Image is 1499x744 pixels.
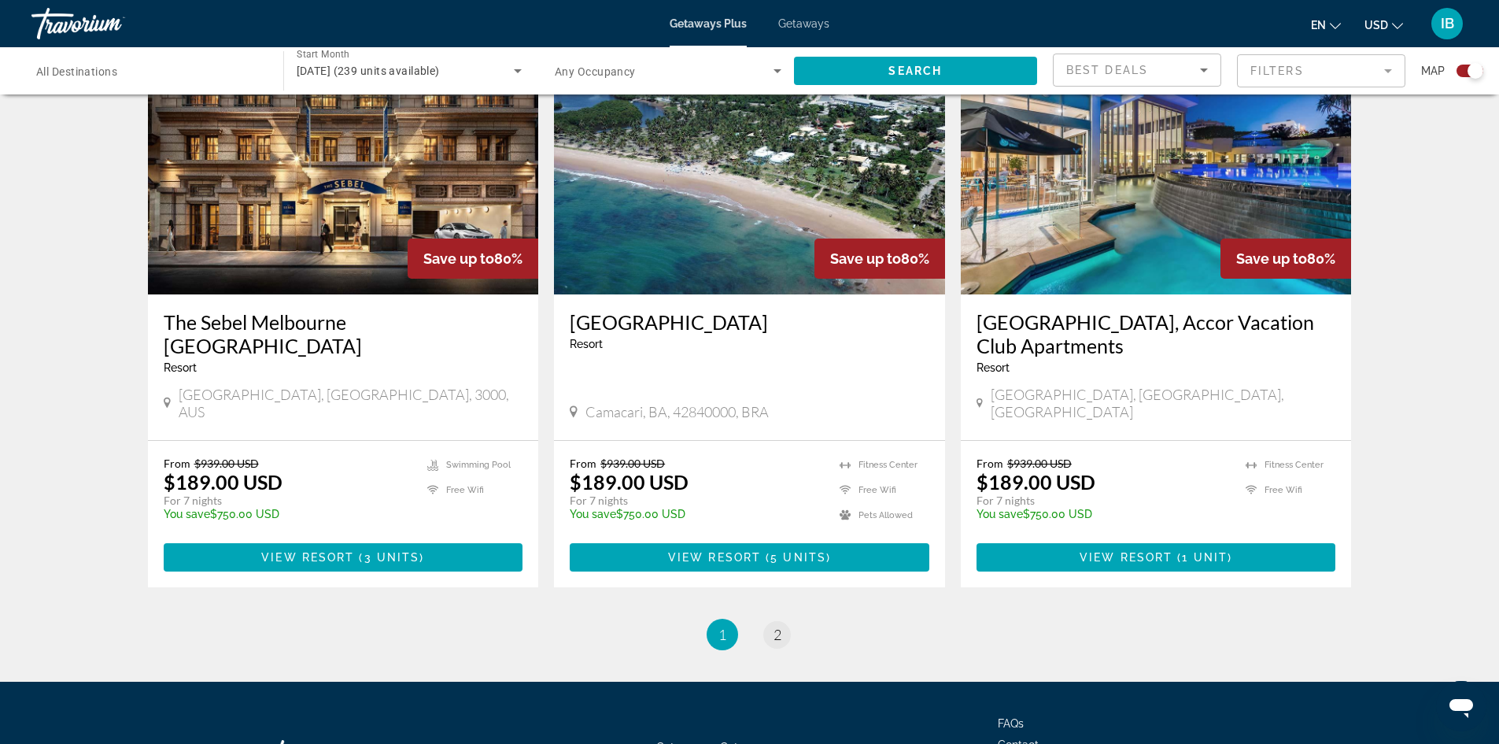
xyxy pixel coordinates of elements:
span: View Resort [1080,551,1172,564]
p: $189.00 USD [164,470,282,494]
p: $750.00 USD [977,508,1231,520]
span: Swimming Pool [446,460,511,470]
a: [GEOGRAPHIC_DATA] [570,310,929,334]
button: User Menu [1427,7,1468,40]
button: View Resort(5 units) [570,543,929,572]
img: ii_ldj1.jpg [961,43,1352,294]
iframe: Button to launch messaging window [1436,681,1486,731]
a: FAQs [998,717,1024,730]
span: [DATE] (239 units available) [297,65,440,77]
span: [GEOGRAPHIC_DATA], [GEOGRAPHIC_DATA], 3000, AUS [179,386,522,420]
span: Save up to [1236,250,1307,267]
span: ( ) [761,551,831,564]
span: Free Wifi [446,485,484,495]
span: Fitness Center [858,460,917,470]
span: Free Wifi [858,485,896,495]
span: Resort [164,361,197,374]
span: $939.00 USD [600,457,665,470]
span: From [164,457,190,470]
span: $939.00 USD [194,457,259,470]
span: View Resort [668,551,761,564]
button: View Resort(1 unit) [977,543,1336,572]
span: View Resort [261,551,354,564]
button: Filter [1237,54,1405,88]
span: Save up to [830,250,901,267]
span: Resort [977,361,1010,374]
a: Getaways Plus [670,17,747,30]
span: en [1311,19,1326,31]
p: For 7 nights [977,494,1231,508]
img: ii_gmm1.jpg [148,43,539,294]
span: You save [977,508,1023,520]
span: 3 units [364,551,420,564]
span: IB [1441,16,1454,31]
span: Map [1421,60,1445,82]
span: $939.00 USD [1007,457,1072,470]
span: Start Month [297,49,349,60]
span: Camacari, BA, 42840000, BRA [585,403,769,420]
a: [GEOGRAPHIC_DATA], Accor Vacation Club Apartments [977,310,1336,357]
span: You save [164,508,210,520]
span: [GEOGRAPHIC_DATA], [GEOGRAPHIC_DATA], [GEOGRAPHIC_DATA] [991,386,1336,420]
p: $189.00 USD [977,470,1095,494]
span: Search [888,65,942,77]
button: Change currency [1364,13,1403,36]
span: Best Deals [1066,64,1148,76]
span: Resort [570,338,603,350]
span: From [977,457,1003,470]
span: Any Occupancy [555,65,636,78]
span: ( ) [354,551,424,564]
p: $750.00 USD [164,508,412,520]
div: 80% [814,239,945,279]
a: Travorium [31,3,189,44]
button: Change language [1311,13,1341,36]
span: All Destinations [36,65,117,78]
span: 1 [718,626,726,643]
span: Free Wifi [1265,485,1302,495]
p: For 7 nights [164,494,412,508]
span: 2 [773,626,781,643]
div: 80% [1220,239,1351,279]
span: Fitness Center [1265,460,1324,470]
nav: Pagination [148,619,1352,650]
button: Search [794,57,1038,85]
p: For 7 nights [570,494,824,508]
p: $750.00 USD [570,508,824,520]
mat-select: Sort by [1066,61,1208,80]
a: The Sebel Melbourne [GEOGRAPHIC_DATA] [164,310,523,357]
img: ii_pzh1.jpg [554,43,945,294]
span: Pets Allowed [858,510,913,520]
span: 5 units [770,551,826,564]
span: 1 unit [1182,551,1228,564]
span: USD [1364,19,1388,31]
div: 80% [408,239,538,279]
span: You save [570,508,616,520]
a: Getaways [778,17,829,30]
button: View Resort(3 units) [164,543,523,572]
span: Save up to [423,250,494,267]
span: ( ) [1172,551,1232,564]
p: $189.00 USD [570,470,689,494]
span: From [570,457,596,470]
